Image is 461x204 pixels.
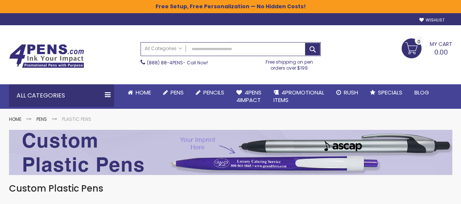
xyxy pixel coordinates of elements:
div: Free shipping on pen orders over $199 [258,56,321,71]
span: 4Pens 4impact [236,88,261,104]
a: 4Pens4impact [230,84,268,109]
img: Plastic Pens [9,130,452,175]
a: Pens [157,84,190,101]
strong: Plastic Pens [62,116,91,122]
a: 0.00 0 [402,38,452,57]
div: All Categories [9,84,114,107]
span: - Call Now! [147,59,208,66]
span: Rush [344,88,358,96]
h1: Custom Plastic Pens [9,183,452,195]
a: 4PROMOTIONALITEMS [268,84,330,109]
a: Specials [364,84,408,101]
span: Home [136,88,151,96]
img: 4Pens Custom Pens and Promotional Products [9,44,84,68]
span: Blog [414,88,429,96]
a: Rush [330,84,364,101]
a: Blog [408,84,435,101]
span: Pencils [203,88,224,96]
a: All Categories [141,43,186,55]
a: Home [9,116,21,122]
a: Home [122,84,157,101]
a: Wishlist [419,17,444,23]
span: 0.00 [434,47,448,57]
span: 0 [417,38,420,45]
span: Pens [171,88,184,96]
a: Pens [36,116,47,122]
span: Specials [378,88,402,96]
a: (888) 88-4PENS [147,59,183,66]
span: 4PROMOTIONAL ITEMS [274,88,324,104]
a: Pencils [190,84,230,101]
span: All Categories [145,46,182,52]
